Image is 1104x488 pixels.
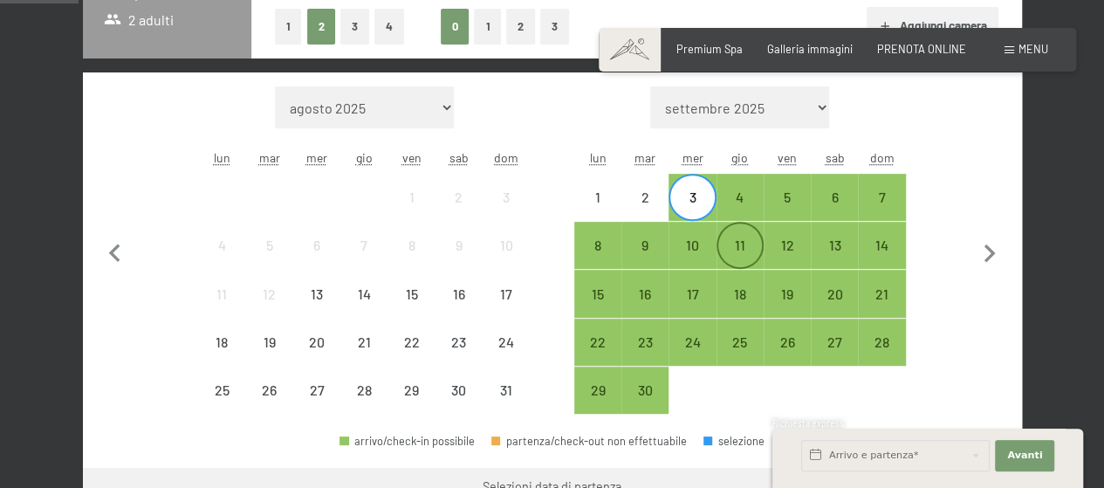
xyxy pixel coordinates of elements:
[340,367,387,414] div: Thu Aug 28 2025
[772,418,844,429] span: Richiesta express
[483,174,530,221] div: Sun Aug 03 2025
[811,319,858,366] div: partenza/check-out possibile
[342,335,386,379] div: 21
[339,436,475,447] div: arrivo/check-in possibile
[811,222,858,269] div: Sat Sep 13 2025
[293,222,340,269] div: Wed Aug 06 2025
[401,150,421,165] abbr: venerdì
[811,270,858,317] div: partenza/check-out possibile
[676,42,743,56] a: Premium Spa
[811,174,858,221] div: partenza/check-out possibile
[670,238,714,282] div: 10
[246,319,293,366] div: Tue Aug 19 2025
[340,270,387,317] div: Thu Aug 14 2025
[623,383,667,427] div: 30
[387,270,435,317] div: Fri Aug 15 2025
[682,150,703,165] abbr: mercoledì
[435,367,483,414] div: partenza/check-out non effettuabile
[623,335,667,379] div: 23
[811,270,858,317] div: Sat Sep 20 2025
[858,174,905,221] div: Sun Sep 07 2025
[200,238,243,282] div: 4
[293,270,340,317] div: Wed Aug 13 2025
[811,222,858,269] div: partenza/check-out possibile
[295,287,339,331] div: 13
[767,42,853,56] a: Galleria immagini
[670,190,714,234] div: 3
[248,238,291,282] div: 5
[576,238,620,282] div: 8
[387,222,435,269] div: partenza/check-out non effettuabile
[437,335,481,379] div: 23
[449,150,469,165] abbr: sabato
[275,9,302,45] button: 1
[718,287,762,331] div: 18
[293,367,340,414] div: Wed Aug 27 2025
[387,319,435,366] div: partenza/check-out non effettuabile
[342,238,386,282] div: 7
[340,367,387,414] div: partenza/check-out non effettuabile
[246,270,293,317] div: partenza/check-out non effettuabile
[200,335,243,379] div: 18
[387,367,435,414] div: partenza/check-out non effettuabile
[483,319,530,366] div: partenza/check-out non effettuabile
[870,150,895,165] abbr: domenica
[483,367,530,414] div: partenza/check-out non effettuabile
[574,174,621,221] div: partenza/check-out non effettuabile
[483,222,530,269] div: Sun Aug 10 2025
[634,150,655,165] abbr: martedì
[248,335,291,379] div: 19
[435,222,483,269] div: Sat Aug 09 2025
[435,319,483,366] div: Sat Aug 23 2025
[574,367,621,414] div: Mon Sep 29 2025
[670,335,714,379] div: 24
[858,319,905,366] div: Sun Sep 28 2025
[293,367,340,414] div: partenza/check-out non effettuabile
[198,367,245,414] div: partenza/check-out non effettuabile
[435,222,483,269] div: partenza/check-out non effettuabile
[374,9,404,45] button: 4
[104,10,175,30] span: 2 adulti
[200,287,243,331] div: 11
[484,383,528,427] div: 31
[971,86,1008,415] button: Mese successivo
[198,367,245,414] div: Mon Aug 25 2025
[246,367,293,414] div: Tue Aug 26 2025
[389,335,433,379] div: 22
[574,270,621,317] div: partenza/check-out possibile
[389,238,433,282] div: 8
[307,9,336,45] button: 2
[764,270,811,317] div: Fri Sep 19 2025
[259,150,280,165] abbr: martedì
[718,190,762,234] div: 4
[623,287,667,331] div: 16
[248,383,291,427] div: 26
[574,270,621,317] div: Mon Sep 15 2025
[764,319,811,366] div: partenza/check-out possibile
[576,190,620,234] div: 1
[717,270,764,317] div: Thu Sep 18 2025
[717,319,764,366] div: Thu Sep 25 2025
[731,150,748,165] abbr: giovedì
[813,238,856,282] div: 13
[483,367,530,414] div: Sun Aug 31 2025
[293,319,340,366] div: Wed Aug 20 2025
[435,367,483,414] div: Sat Aug 30 2025
[669,174,716,221] div: Wed Sep 03 2025
[246,222,293,269] div: Tue Aug 05 2025
[576,335,620,379] div: 22
[717,222,764,269] div: partenza/check-out possibile
[858,222,905,269] div: partenza/check-out possibile
[389,383,433,427] div: 29
[765,190,809,234] div: 5
[246,367,293,414] div: partenza/check-out non effettuabile
[340,270,387,317] div: partenza/check-out non effettuabile
[1007,449,1042,463] span: Avanti
[858,270,905,317] div: partenza/check-out possibile
[717,174,764,221] div: partenza/check-out possibile
[435,270,483,317] div: Sat Aug 16 2025
[387,319,435,366] div: Fri Aug 22 2025
[765,238,809,282] div: 12
[669,222,716,269] div: partenza/check-out possibile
